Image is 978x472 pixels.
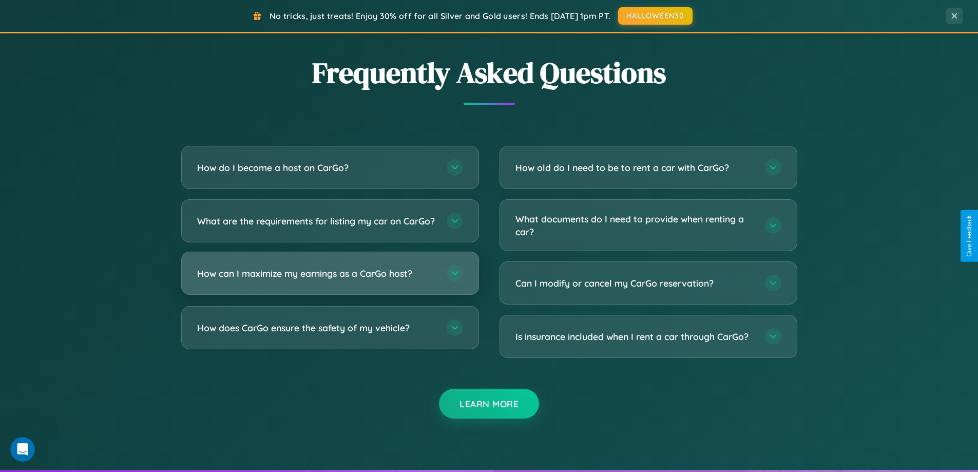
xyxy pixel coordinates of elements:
[181,53,797,92] h2: Frequently Asked Questions
[618,7,693,25] button: HALLOWEEN30
[439,389,539,419] button: Learn More
[515,277,755,290] h3: Can I modify or cancel my CarGo reservation?
[197,161,436,174] h3: How do I become a host on CarGo?
[515,161,755,174] h3: How old do I need to be to rent a car with CarGo?
[197,215,436,228] h3: What are the requirements for listing my car on CarGo?
[197,267,436,280] h3: How can I maximize my earnings as a CarGo host?
[966,215,973,257] div: Give Feedback
[10,437,35,462] iframe: Intercom live chat
[197,322,436,334] h3: How does CarGo ensure the safety of my vehicle?
[515,213,755,238] h3: What documents do I need to provide when renting a car?
[270,11,610,21] span: No tricks, just treats! Enjoy 30% off for all Silver and Gold users! Ends [DATE] 1pm PT.
[515,330,755,343] h3: Is insurance included when I rent a car through CarGo?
